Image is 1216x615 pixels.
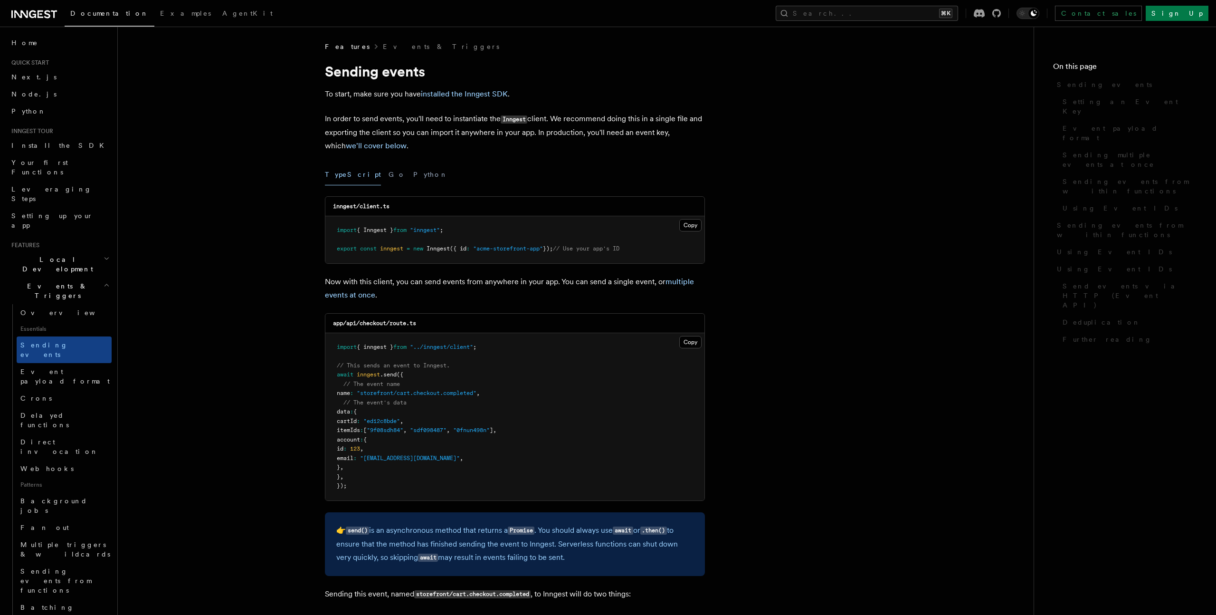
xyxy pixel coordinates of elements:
[418,554,438,562] code: await
[413,164,448,185] button: Python
[1063,281,1197,310] span: Send events via HTTP (Event API)
[403,427,407,433] span: ,
[20,412,69,429] span: Delayed functions
[20,465,74,472] span: Webhooks
[340,464,343,471] span: ,
[20,497,87,514] span: Background jobs
[380,371,397,378] span: .send
[939,9,952,18] kbd: ⌘K
[1059,120,1197,146] a: Event payload format
[346,527,369,535] code: send()
[363,427,367,433] span: [
[1059,200,1197,217] a: Using Event IDs
[1055,6,1142,21] a: Contact sales
[8,207,112,234] a: Setting up your app
[20,567,91,594] span: Sending events from functions
[17,407,112,433] a: Delayed functions
[8,181,112,207] a: Leveraging Steps
[337,427,360,433] span: itemIds
[325,277,694,299] a: multiple events at once
[343,399,407,406] span: // The event's data
[17,363,112,390] a: Event payload format
[1053,243,1197,260] a: Using Event IDs
[217,3,278,26] a: AgentKit
[20,524,69,531] span: Fan out
[337,445,343,452] span: id
[389,164,406,185] button: Go
[453,427,490,433] span: "0fnun498n"
[1059,278,1197,314] a: Send events via HTTP (Event API)
[346,141,407,150] a: we'll cover below
[325,587,705,601] p: Sending this event, named , to Inngest will do two things:
[357,418,360,424] span: :
[353,455,357,461] span: :
[490,427,493,433] span: ]
[337,464,340,471] span: }
[493,427,496,433] span: ,
[11,38,38,48] span: Home
[508,527,534,535] code: Promise
[337,436,360,443] span: account
[337,482,347,489] span: });
[1059,146,1197,173] a: Sending multiple events at once
[1053,61,1197,76] h4: On this page
[8,127,53,135] span: Inngest tour
[1016,8,1039,19] button: Toggle dark mode
[446,427,450,433] span: ,
[337,227,357,233] span: import
[476,390,480,396] span: ,
[17,460,112,477] a: Webhooks
[337,473,340,480] span: }
[70,10,149,17] span: Documentation
[640,527,667,535] code: .then()
[363,418,400,424] span: "ed12c8bde"
[337,455,353,461] span: email
[1053,217,1197,243] a: Sending events from within functions
[325,87,705,101] p: To start, make sure you have .
[1059,173,1197,200] a: Sending events from within functions
[17,304,112,321] a: Overview
[466,245,470,252] span: :
[393,227,407,233] span: from
[543,245,553,252] span: });
[336,524,693,565] p: 👉 is an asynchronous method that returns a . You should always use or to ensure that the method h...
[383,42,499,51] a: Events & Triggers
[460,455,463,461] span: ,
[414,590,531,598] code: storefront/cart.checkout.completed
[17,536,112,563] a: Multiple triggers & wildcards
[337,371,353,378] span: await
[1059,314,1197,331] a: Deduplication
[8,241,39,249] span: Features
[222,10,273,17] span: AgentKit
[337,344,357,350] span: import
[11,142,110,149] span: Install the SDK
[553,245,619,252] span: // Use your app's ID
[337,408,350,415] span: data
[1059,331,1197,348] a: Further reading
[325,42,370,51] span: Features
[1063,97,1197,116] span: Setting an Event Key
[20,541,110,558] span: Multiple triggers & wildcards
[1057,80,1152,89] span: Sending events
[380,245,403,252] span: inngest
[357,390,476,396] span: "storefront/cart.checkout.completed"
[8,34,112,51] a: Home
[11,73,57,81] span: Next.js
[325,164,381,185] button: TypeScript
[11,90,57,98] span: Node.js
[340,473,343,480] span: ,
[8,137,112,154] a: Install the SDK
[1057,264,1172,274] span: Using Event IDs
[343,381,400,387] span: // The event name
[410,344,473,350] span: "../inngest/client"
[1059,93,1197,120] a: Setting an Event Key
[343,445,347,452] span: :
[17,390,112,407] a: Crons
[8,59,49,67] span: Quick start
[65,3,154,27] a: Documentation
[350,445,360,452] span: 123
[360,436,363,443] span: :
[325,63,705,80] h1: Sending events
[367,427,403,433] span: "9f08sdh84"
[360,245,377,252] span: const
